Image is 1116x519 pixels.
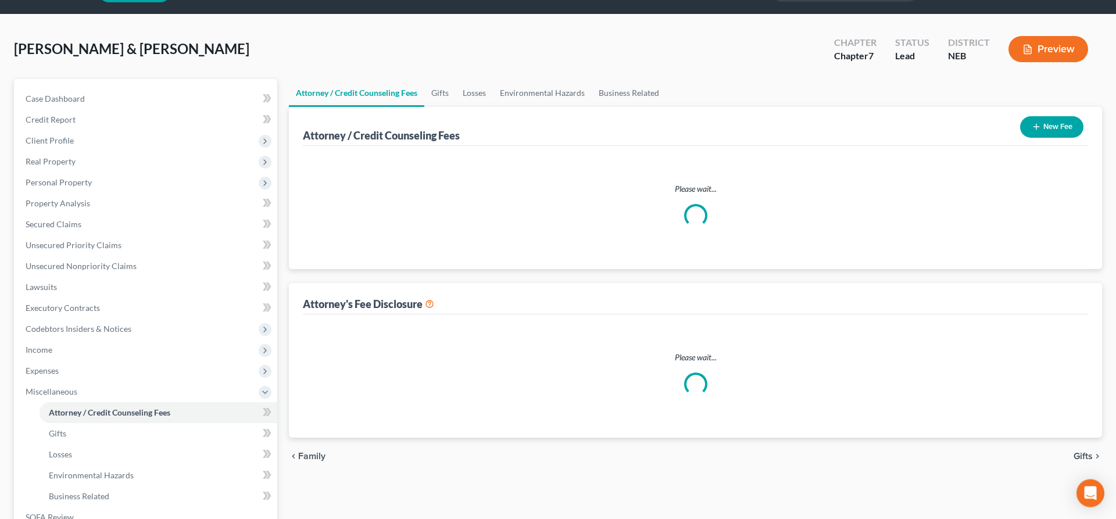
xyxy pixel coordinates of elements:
[16,193,277,214] a: Property Analysis
[26,156,76,166] span: Real Property
[26,386,77,396] span: Miscellaneous
[49,449,72,459] span: Losses
[40,423,277,444] a: Gifts
[895,49,929,63] div: Lead
[868,50,874,61] span: 7
[298,452,325,461] span: Family
[424,79,456,107] a: Gifts
[40,402,277,423] a: Attorney / Credit Counseling Fees
[1074,452,1093,461] span: Gifts
[40,486,277,507] a: Business Related
[26,114,76,124] span: Credit Report
[312,352,1079,363] p: Please wait...
[834,49,877,63] div: Chapter
[1093,452,1102,461] i: chevron_right
[49,407,170,417] span: Attorney / Credit Counseling Fees
[289,452,325,461] button: chevron_left Family
[948,49,990,63] div: NEB
[16,109,277,130] a: Credit Report
[26,219,81,229] span: Secured Claims
[456,79,493,107] a: Losses
[16,88,277,109] a: Case Dashboard
[26,135,74,145] span: Client Profile
[1074,452,1102,461] button: Gifts chevron_right
[26,303,100,313] span: Executory Contracts
[16,256,277,277] a: Unsecured Nonpriority Claims
[49,428,66,438] span: Gifts
[895,36,929,49] div: Status
[1008,36,1088,62] button: Preview
[26,94,85,103] span: Case Dashboard
[26,240,121,250] span: Unsecured Priority Claims
[49,470,134,480] span: Environmental Hazards
[26,324,131,334] span: Codebtors Insiders & Notices
[289,452,298,461] i: chevron_left
[26,282,57,292] span: Lawsuits
[592,79,666,107] a: Business Related
[26,366,59,375] span: Expenses
[26,345,52,355] span: Income
[26,198,90,208] span: Property Analysis
[26,261,137,271] span: Unsecured Nonpriority Claims
[40,465,277,486] a: Environmental Hazards
[16,235,277,256] a: Unsecured Priority Claims
[312,183,1079,195] p: Please wait...
[14,40,249,57] span: [PERSON_NAME] & [PERSON_NAME]
[26,177,92,187] span: Personal Property
[834,36,877,49] div: Chapter
[40,444,277,465] a: Losses
[16,298,277,318] a: Executory Contracts
[16,277,277,298] a: Lawsuits
[1076,479,1104,507] div: Open Intercom Messenger
[16,214,277,235] a: Secured Claims
[49,491,109,501] span: Business Related
[303,297,434,311] div: Attorney's Fee Disclosure
[493,79,592,107] a: Environmental Hazards
[289,79,424,107] a: Attorney / Credit Counseling Fees
[948,36,990,49] div: District
[1020,116,1083,138] button: New Fee
[303,128,460,142] div: Attorney / Credit Counseling Fees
